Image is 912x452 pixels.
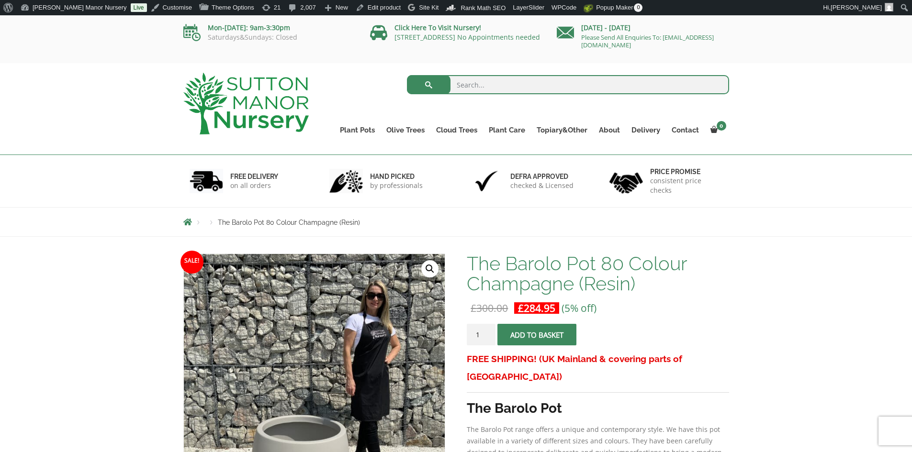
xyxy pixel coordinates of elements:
h6: Defra approved [510,172,574,181]
a: Delivery [626,123,666,137]
p: by professionals [370,181,423,190]
a: About [593,123,626,137]
input: Search... [407,75,729,94]
span: (5% off) [562,301,597,315]
h3: FREE SHIPPING! (UK Mainland & covering parts of [GEOGRAPHIC_DATA]) [467,350,729,386]
a: Please Send All Enquiries To: [EMAIL_ADDRESS][DOMAIN_NAME] [581,33,714,49]
span: Site Kit [419,4,439,11]
bdi: 300.00 [471,301,508,315]
p: Mon-[DATE]: 9am-3:30pm [183,22,356,33]
img: 2.jpg [329,169,363,193]
a: [STREET_ADDRESS] No Appointments needed [394,33,540,42]
a: Olive Trees [381,123,430,137]
a: Plant Care [483,123,531,137]
img: 3.jpg [470,169,503,193]
img: logo [183,73,309,134]
nav: Breadcrumbs [183,218,729,226]
h6: hand picked [370,172,423,181]
a: Click Here To Visit Nursery! [394,23,481,32]
h6: FREE DELIVERY [230,172,278,181]
strong: The Barolo Pot [467,400,562,416]
h6: Price promise [650,167,723,176]
span: £ [518,301,524,315]
p: Saturdays&Sundays: Closed [183,33,356,41]
a: Contact [666,123,705,137]
a: Plant Pots [334,123,381,137]
span: Rank Math SEO [461,4,506,11]
p: consistent price checks [650,176,723,195]
span: £ [471,301,476,315]
p: on all orders [230,181,278,190]
a: Live [131,3,147,12]
p: checked & Licensed [510,181,574,190]
img: 4.jpg [609,166,643,196]
a: View full-screen image gallery [421,260,439,277]
bdi: 284.95 [518,301,555,315]
span: Sale! [180,251,203,274]
a: 0 [705,123,729,137]
h1: The Barolo Pot 80 Colour Champagne (Resin) [467,254,729,294]
input: Product quantity [467,324,495,345]
p: [DATE] - [DATE] [557,22,729,33]
span: 0 [634,3,642,12]
span: 0 [717,121,726,131]
span: [PERSON_NAME] [831,4,882,11]
a: Cloud Trees [430,123,483,137]
button: Add to basket [497,324,576,345]
img: 1.jpg [190,169,223,193]
a: Topiary&Other [531,123,593,137]
span: The Barolo Pot 80 Colour Champagne (Resin) [218,219,360,226]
